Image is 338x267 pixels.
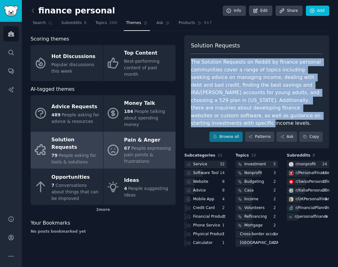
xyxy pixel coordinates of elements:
div: 3 [273,170,278,176]
button: Copy [299,132,323,142]
span: Subreddits [287,153,311,158]
div: 8 [222,188,227,193]
span: 10 [217,153,222,158]
a: Hot DiscussionsPopular discussions this week [31,45,103,81]
div: Service [193,162,207,167]
a: Top ContentBest-performing content of past month [103,45,176,81]
a: Ask [276,132,297,142]
div: Money Talk [124,99,172,109]
div: 13 [322,170,329,176]
a: Add [306,6,329,16]
span: Best-performing content of past month [124,59,160,77]
div: 14 [220,170,227,176]
a: Ask [154,18,172,31]
span: People suggesting ideas [124,186,168,197]
a: Share [276,6,302,16]
img: SwissPersonalFinance [289,180,293,184]
div: Financial Product [193,214,226,220]
div: 8 [222,179,227,185]
div: 7 [325,205,329,211]
span: Themes [126,20,141,26]
span: 4 [124,186,127,191]
img: GummySearch logo [4,6,18,17]
img: FinancialPlanning [289,206,293,210]
span: Scoring themes [31,35,69,43]
a: Advice8 [184,187,227,195]
a: Money Talk184People talking about spending money [103,95,176,131]
div: 10 [322,188,329,193]
div: Solution Requests [52,135,100,152]
div: Budgeting [244,179,264,185]
div: 11 [322,179,329,185]
div: 32 [220,162,227,167]
a: PersonalFinanceCanadar/PersonalFinanceCanada13 [287,169,329,177]
a: Volunteers2 [236,204,278,212]
img: PersonalFinanceCanada [289,171,293,175]
a: FinancialPlanningr/FinancialPlanning7 [287,204,329,212]
div: Mobile App [193,197,214,202]
a: SwissPersonalFinancer/SwissPersonalFinance11 [287,178,329,186]
a: nonprofitr/nonprofit24 [287,161,329,168]
div: 1 [222,223,227,228]
a: Budgeting2 [236,178,278,186]
a: Cross-border accountant2 [236,231,278,238]
img: nonprofit [289,162,293,167]
h2: finance personal [31,6,115,16]
div: Volunteers [244,205,265,211]
a: Credit Card2 [184,204,227,212]
div: Opportunities [52,172,100,182]
div: Mortgage [244,223,263,228]
span: 489 [52,112,61,117]
a: Edit [249,6,272,16]
span: 10 [251,153,256,158]
a: ItaliaPersonalFinancer/ItaliaPersonalFinance10 [287,187,329,195]
a: Refinancing2 [236,213,278,221]
a: Casa2 [236,187,278,195]
a: Mobile App4 [184,196,227,203]
a: UKPersonalFinancer/UKPersonalFinance8 [287,196,329,203]
div: Credit Card [193,205,215,211]
span: People asking for advice & resources [52,112,99,124]
span: 917 [204,20,212,26]
a: r/personalfinance6 [287,213,329,221]
span: Subcategories [184,153,215,158]
div: 2 [273,205,278,211]
span: AI-tagged themes [31,85,75,93]
a: Investment5 [236,161,278,168]
div: Pain & Anger [124,135,172,145]
div: Investment [244,162,266,167]
div: Ideas [124,176,172,186]
div: r/ nonprofit [296,162,316,167]
a: Mortgage2 [236,222,278,230]
div: r/ personalfinance [295,214,328,220]
a: Income2 [236,196,278,203]
div: 2 [273,197,278,202]
div: Refinancing [244,214,267,220]
a: [GEOGRAPHIC_DATA]2 [236,239,278,247]
div: Software Tool [193,170,219,176]
a: Solution Requests79People asking for tools & solutions [31,132,103,169]
a: Phone Service1 [184,222,227,230]
a: Patterns [245,132,274,142]
span: Subreddits [61,20,82,26]
span: 184 [124,109,133,114]
div: Phone Service [193,223,220,228]
a: Topics200 [93,18,119,31]
a: Themes [124,18,150,31]
span: Ask [157,20,163,26]
div: 1 [222,214,227,220]
span: 7 [52,183,55,188]
span: People asking for tools & solutions [52,153,96,164]
div: Advice [193,188,206,193]
a: Software Tool14 [184,169,227,177]
div: 4 [222,197,227,202]
div: Income [244,197,258,202]
div: Calculator [193,240,212,246]
a: Info [223,6,246,16]
span: Solution Requests [191,42,240,50]
div: 2 [273,231,278,237]
div: 1 [222,231,227,237]
div: Website [193,179,208,185]
div: Cross-border accountant [240,231,287,237]
span: Your Bookmarks [31,219,70,227]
